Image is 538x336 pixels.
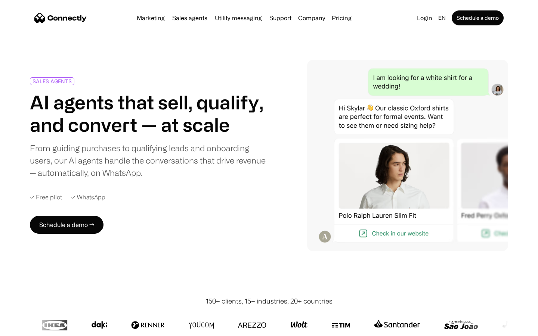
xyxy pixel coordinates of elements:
[7,322,45,333] aside: Language selected: English
[298,13,325,23] div: Company
[266,15,294,21] a: Support
[33,78,72,84] div: SALES AGENTS
[414,13,435,23] a: Login
[438,13,446,23] div: en
[329,15,355,21] a: Pricing
[15,323,45,333] ul: Language list
[30,91,266,136] h1: AI agents that sell, qualify, and convert — at scale
[30,194,62,201] div: ✓ Free pilot
[30,216,103,234] a: Schedule a demo →
[134,15,168,21] a: Marketing
[212,15,265,21] a: Utility messaging
[169,15,210,21] a: Sales agents
[206,296,333,306] div: 150+ clients, 15+ industries, 20+ countries
[452,10,504,25] a: Schedule a demo
[71,194,105,201] div: ✓ WhatsApp
[30,142,266,179] div: From guiding purchases to qualifying leads and onboarding users, our AI agents handle the convers...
